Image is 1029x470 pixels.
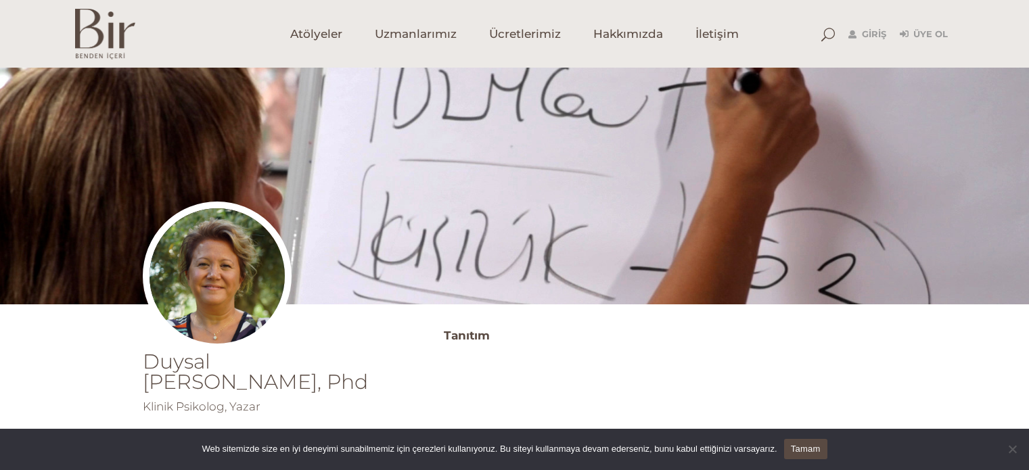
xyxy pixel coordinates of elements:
[143,352,369,392] h1: Duysal [PERSON_NAME], Phd
[290,26,342,42] span: Atölyeler
[593,26,663,42] span: Hakkımızda
[1005,442,1019,456] span: Hayır
[784,439,827,459] a: Tamam
[695,26,739,42] span: İletişim
[143,202,292,350] img: duysalprofil-300x300.jpg
[489,26,561,42] span: Ücretlerimiz
[848,26,886,43] a: Giriş
[143,400,260,413] span: Klinik Psikolog, Yazar
[444,325,887,346] h3: Tanıtım
[900,26,948,43] a: Üye Ol
[375,26,457,42] span: Uzmanlarımız
[202,442,777,456] span: Web sitemizde size en iyi deneyimi sunabilmemiz için çerezleri kullanıyoruz. Bu siteyi kullanmaya...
